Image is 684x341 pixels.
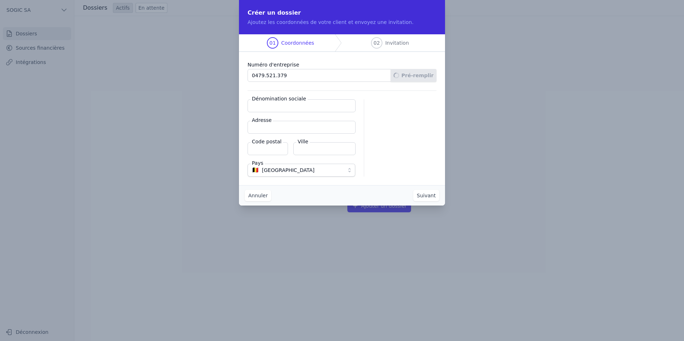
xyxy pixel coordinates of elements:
label: Pays [250,159,265,167]
button: Annuler [245,190,271,201]
label: Adresse [250,117,273,124]
span: 🇧🇪 [252,168,259,172]
span: [GEOGRAPHIC_DATA] [262,166,314,174]
span: Coordonnées [281,39,314,46]
span: Invitation [385,39,409,46]
button: 🇧🇪 [GEOGRAPHIC_DATA] [248,164,355,177]
nav: Progress [239,34,445,52]
label: Dénomination sociale [250,95,308,102]
button: Suivant [413,190,439,201]
h2: Créer un dossier [248,9,436,17]
p: Ajoutez les coordonnées de votre client et envoyez une invitation. [248,19,436,26]
label: Numéro d'entreprise [248,60,436,69]
label: Code postal [250,138,283,145]
button: Pré-remplir [391,69,436,82]
span: 02 [373,39,380,46]
label: Ville [296,138,310,145]
span: 01 [269,39,276,46]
